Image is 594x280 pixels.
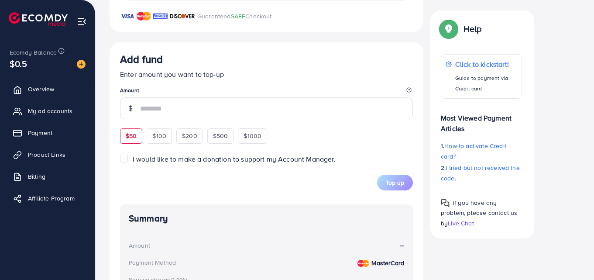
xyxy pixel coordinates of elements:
[213,131,228,140] span: $500
[371,259,404,267] strong: MasterCard
[28,150,65,159] span: Product Links
[386,178,404,187] span: Top up
[197,11,272,21] p: Guaranteed Checkout
[120,86,413,97] legend: Amount
[77,17,87,27] img: menu
[441,162,522,183] p: 2.
[153,11,168,21] img: brand
[10,57,27,70] span: $0.5
[357,260,369,267] img: credit
[77,60,86,69] img: image
[464,24,482,34] p: Help
[137,11,151,21] img: brand
[28,128,52,137] span: Payment
[7,190,89,207] a: Affiliate Program
[28,107,72,115] span: My ad accounts
[441,199,450,207] img: Popup guide
[28,172,45,181] span: Billing
[441,142,506,161] span: How to activate Credit card?
[120,11,134,21] img: brand
[441,198,517,227] span: If you have any problem, please contact us by
[120,69,413,80] p: Enter amount you want to top-up
[7,168,89,185] a: Billing
[28,85,54,93] span: Overview
[9,12,68,26] img: logo
[455,73,517,94] p: Guide to payment via Credit card
[7,102,89,120] a: My ad accounts
[28,194,75,203] span: Affiliate Program
[129,258,176,267] div: Payment Method
[152,131,166,140] span: $100
[126,131,137,140] span: $50
[170,11,195,21] img: brand
[441,163,520,183] span: I tried but not received the code.
[441,141,522,162] p: 1.
[7,124,89,142] a: Payment
[244,131,261,140] span: $1000
[133,154,336,164] span: I would like to make a donation to support my Account Manager.
[557,241,587,273] iframe: Chat
[129,213,404,224] h4: Summary
[231,12,246,21] span: SAFE
[400,240,404,250] strong: --
[377,175,413,190] button: Top up
[441,106,522,134] p: Most Viewed Payment Articles
[7,146,89,163] a: Product Links
[120,53,163,66] h3: Add fund
[448,218,474,227] span: Live Chat
[455,59,517,69] p: Click to kickstart!
[7,80,89,98] a: Overview
[441,21,457,37] img: Popup guide
[129,241,150,250] div: Amount
[182,131,197,140] span: $200
[10,48,57,57] span: Ecomdy Balance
